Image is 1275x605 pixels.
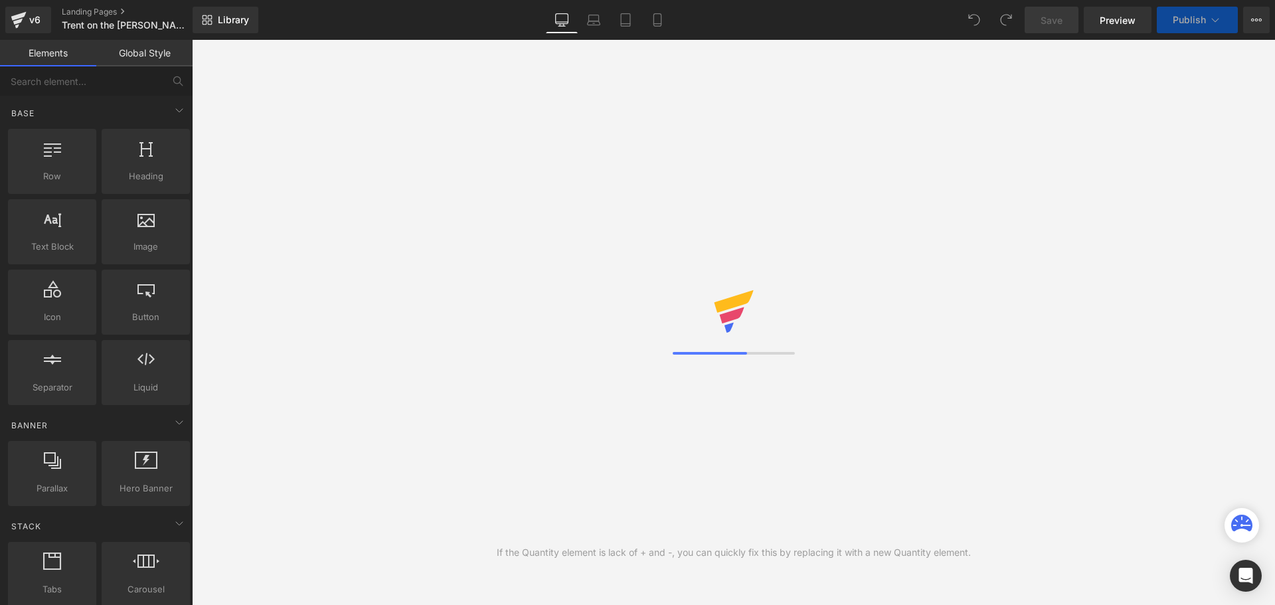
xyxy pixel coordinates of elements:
span: Preview [1100,13,1136,27]
button: Undo [961,7,987,33]
span: Row [12,169,92,183]
a: Desktop [546,7,578,33]
a: v6 [5,7,51,33]
span: Publish [1173,15,1206,25]
span: Library [218,14,249,26]
a: Preview [1084,7,1151,33]
span: Separator [12,381,92,394]
span: Trent on the [PERSON_NAME] - Kimchi Special [62,20,189,31]
button: More [1243,7,1270,33]
a: New Library [193,7,258,33]
span: Save [1041,13,1062,27]
a: Global Style [96,40,193,66]
span: Image [106,240,186,254]
span: Banner [10,419,49,432]
div: Open Intercom Messenger [1230,560,1262,592]
a: Tablet [610,7,641,33]
span: Heading [106,169,186,183]
span: Text Block [12,240,92,254]
span: Hero Banner [106,481,186,495]
div: v6 [27,11,43,29]
span: Carousel [106,582,186,596]
span: Stack [10,520,42,533]
span: Button [106,310,186,324]
div: If the Quantity element is lack of + and -, you can quickly fix this by replacing it with a new Q... [497,545,971,560]
span: Parallax [12,481,92,495]
button: Publish [1157,7,1238,33]
span: Base [10,107,36,120]
span: Liquid [106,381,186,394]
span: Icon [12,310,92,324]
a: Laptop [578,7,610,33]
a: Mobile [641,7,673,33]
a: Landing Pages [62,7,214,17]
span: Tabs [12,582,92,596]
button: Redo [993,7,1019,33]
